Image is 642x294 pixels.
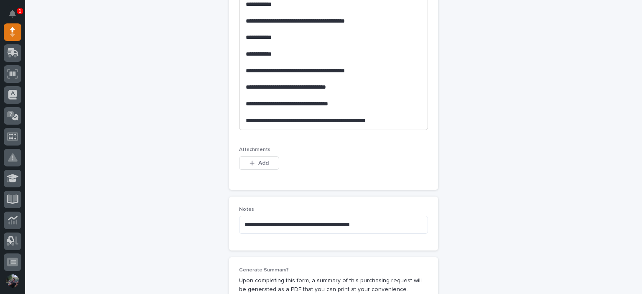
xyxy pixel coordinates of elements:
[258,159,269,167] span: Add
[239,276,428,294] p: Upon completing this form, a summary of this purchasing request will be generated as a PDF that y...
[18,8,21,14] p: 1
[4,272,21,290] button: users-avatar
[239,156,279,170] button: Add
[239,147,270,152] span: Attachments
[239,268,289,273] span: Generate Summary?
[4,5,21,23] button: Notifications
[10,10,21,23] div: Notifications1
[239,207,254,212] span: Notes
